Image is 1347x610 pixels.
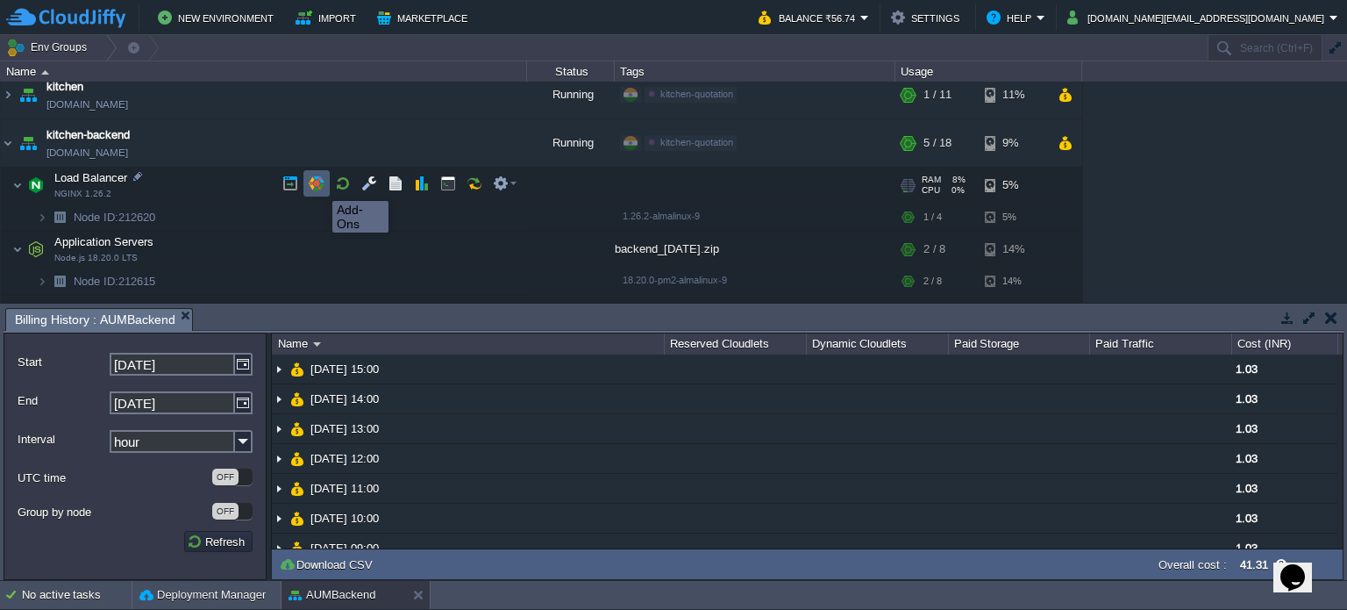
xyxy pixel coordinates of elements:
[290,534,304,563] img: AMDAwAAAACH5BAEAAAAALAAAAAABAAEAAAICRAEAOw==
[1236,482,1258,495] span: 1.03
[808,334,948,355] div: Dynamic Cloudlets
[289,586,375,604] button: AUMBackend
[187,534,250,549] button: Refresh
[660,137,733,147] span: kitchen-quotation
[37,204,47,231] img: AMDAwAAAACH5BAEAAAAALAAAAAABAAEAAAICRAEAOw==
[22,581,132,609] div: No active tasks
[922,185,940,196] span: CPU
[528,61,614,82] div: Status
[272,384,286,413] img: AMDAwAAAACH5BAEAAAAALAAAAAABAAEAAAICRAEAOw==
[54,253,138,263] span: Node.js 18.20.0 LTS
[1236,512,1258,525] span: 1.03
[290,384,304,413] img: AMDAwAAAACH5BAEAAAAALAAAAAABAAEAAAICRAEAOw==
[24,168,48,203] img: AMDAwAAAACH5BAEAAAAALAAAAAABAAEAAAICRAEAOw==
[1236,362,1258,376] span: 1.03
[212,469,239,485] div: OFF
[623,211,700,221] span: 1.26.2-almalinux-9
[18,430,108,449] label: Interval
[1236,542,1258,555] span: 1.03
[2,61,526,82] div: Name
[309,511,381,526] a: [DATE] 10:00
[290,504,304,533] img: AMDAwAAAACH5BAEAAAAALAAAAAABAAEAAAICRAEAOw==
[41,70,49,75] img: AMDAwAAAACH5BAEAAAAALAAAAAABAAEAAAICRAEAOw==
[72,302,143,317] a: Deployments
[272,474,286,503] img: AMDAwAAAACH5BAEAAAAALAAAAAABAAEAAAICRAEAOw==
[72,210,158,225] a: Node ID:212620
[759,7,860,28] button: Balance ₹56.74
[1236,392,1258,405] span: 1.03
[987,7,1037,28] button: Help
[37,268,47,295] img: AMDAwAAAACH5BAEAAAAALAAAAAABAAEAAAICRAEAOw==
[74,275,118,288] span: Node ID:
[18,469,210,487] label: UTC time
[1273,540,1329,592] iframe: chat widget
[985,71,1042,118] div: 11%
[923,232,945,267] div: 2 / 8
[272,444,286,473] img: AMDAwAAAACH5BAEAAAAALAAAAAABAAEAAAICRAEAOw==
[53,235,156,248] a: Application ServersNode.js 18.20.0 LTS
[74,211,118,224] span: Node ID:
[309,391,381,406] span: [DATE] 14:00
[53,170,130,185] span: Load Balancer
[296,7,361,28] button: Import
[527,71,615,118] div: Running
[272,414,286,443] img: AMDAwAAAACH5BAEAAAAALAAAAAABAAEAAAICRAEAOw==
[1236,422,1258,435] span: 1.03
[24,232,48,267] img: AMDAwAAAACH5BAEAAAAALAAAAAABAAEAAAICRAEAOw==
[1,71,15,118] img: AMDAwAAAACH5BAEAAAAALAAAAAABAAEAAAICRAEAOw==
[950,334,1090,355] div: Paid Storage
[1091,334,1231,355] div: Paid Traffic
[18,503,210,521] label: Group by node
[948,175,966,185] span: 8%
[72,274,158,289] a: Node ID:212615
[1240,558,1268,571] label: 41.31
[290,414,304,443] img: AMDAwAAAACH5BAEAAAAALAAAAAABAAEAAAICRAEAOw==
[18,353,108,371] label: Start
[6,35,93,60] button: Env Groups
[1,119,15,167] img: AMDAwAAAACH5BAEAAAAALAAAAAABAAEAAAICRAEAOw==
[891,7,965,28] button: Settings
[272,504,286,533] img: AMDAwAAAACH5BAEAAAAALAAAAAABAAEAAAICRAEAOw==
[623,275,727,285] span: 18.20.0-pm2-almalinux-9
[527,119,615,167] div: Running
[923,119,951,167] div: 5 / 18
[16,119,40,167] img: AMDAwAAAACH5BAEAAAAALAAAAAABAAEAAAICRAEAOw==
[158,7,279,28] button: New Environment
[37,296,47,323] img: AMDAwAAAACH5BAEAAAAALAAAAAABAAEAAAICRAEAOw==
[46,144,128,161] a: [DOMAIN_NAME]
[279,556,378,572] button: Download CSV
[309,451,381,466] a: [DATE] 12:00
[616,61,894,82] div: Tags
[947,185,965,196] span: 0%
[660,89,733,99] span: kitchen-quotation
[12,168,23,203] img: AMDAwAAAACH5BAEAAAAALAAAAAABAAEAAAICRAEAOw==
[46,78,83,96] a: kitchen
[72,210,158,225] span: 212620
[923,71,951,118] div: 1 / 11
[985,232,1042,267] div: 14%
[985,268,1042,295] div: 14%
[47,296,72,323] img: AMDAwAAAACH5BAEAAAAALAAAAAABAAEAAAICRAEAOw==
[46,126,130,144] a: kitchen-backend
[274,334,664,355] div: Name
[313,342,321,347] img: AMDAwAAAACH5BAEAAAAALAAAAAABAAEAAAICRAEAOw==
[18,391,108,410] label: End
[309,541,381,556] a: [DATE] 09:00
[309,362,381,377] span: [DATE] 15:00
[272,534,286,563] img: AMDAwAAAACH5BAEAAAAALAAAAAABAAEAAAICRAEAOw==
[985,168,1042,203] div: 5%
[272,355,286,384] img: AMDAwAAAACH5BAEAAAAALAAAAAABAAEAAAICRAEAOw==
[212,503,239,520] div: OFF
[15,309,175,331] span: Billing History : AUMBackend
[6,7,125,29] img: CloudJiffy
[309,421,381,436] a: [DATE] 13:00
[290,444,304,473] img: AMDAwAAAACH5BAEAAAAALAAAAAABAAEAAAICRAEAOw==
[309,481,381,496] span: [DATE] 11:00
[896,61,1081,82] div: Usage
